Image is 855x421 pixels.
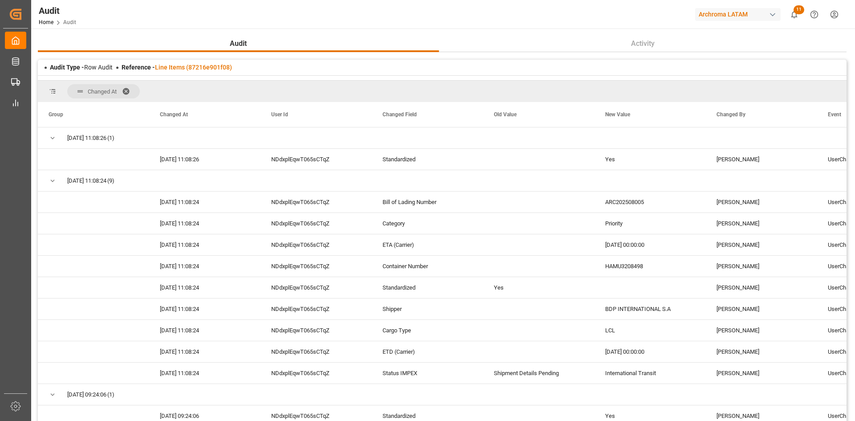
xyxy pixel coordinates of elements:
div: Shipment Details Pending [483,363,594,384]
span: User Id [271,111,288,118]
div: [PERSON_NAME] [706,277,817,298]
span: Changed At [160,111,188,118]
div: Standardized [372,149,483,170]
a: Home [39,19,53,25]
div: [DATE] 00:00:00 [594,234,706,255]
div: NDdxplEqwT065sCTqZ [261,277,372,298]
span: [DATE] 11:08:24 [67,171,106,191]
div: [PERSON_NAME] [706,298,817,319]
div: [PERSON_NAME] [706,363,817,384]
div: [PERSON_NAME] [706,234,817,255]
span: Activity [627,38,658,49]
div: NDdxplEqwT065sCTqZ [261,149,372,170]
div: NDdxplEqwT065sCTqZ [261,341,372,362]
button: Help Center [804,4,824,25]
div: Yes [483,277,594,298]
div: Category [372,213,483,234]
div: [DATE] 11:08:24 [149,277,261,298]
span: (9) [107,171,114,191]
div: [DATE] 11:08:26 [149,149,261,170]
div: [PERSON_NAME] [706,320,817,341]
div: [PERSON_NAME] [706,192,817,213]
span: Group [49,111,63,118]
div: Container Number [372,256,483,277]
div: HAMU3208498 [594,256,706,277]
span: (1) [107,128,114,148]
div: NDdxplEqwT065sCTqZ [261,298,372,319]
div: [PERSON_NAME] [706,341,817,362]
div: Status IMPEX [372,363,483,384]
div: Bill of Lading Number [372,192,483,213]
span: [DATE] 11:08:26 [67,128,106,148]
span: Reference - [122,64,232,71]
div: [DATE] 11:08:24 [149,298,261,319]
div: NDdxplEqwT065sCTqZ [261,234,372,255]
div: [PERSON_NAME] [706,256,817,277]
div: [DATE] 11:08:24 [149,320,261,341]
div: NDdxplEqwT065sCTqZ [261,256,372,277]
div: [PERSON_NAME] [706,213,817,234]
span: Audit [226,38,250,49]
div: [DATE] 11:08:24 [149,234,261,255]
div: Audit [39,4,76,17]
a: Line Items (87216e901f08) [155,64,232,71]
div: ETD (Carrier) [372,341,483,362]
div: [DATE] 11:08:24 [149,256,261,277]
div: ETA (Carrier) [372,234,483,255]
div: Yes [594,149,706,170]
span: Old Value [494,111,517,118]
span: Changed Field [383,111,417,118]
span: Event [828,111,841,118]
div: Row Audit [50,63,113,72]
div: Priority [594,213,706,234]
div: Standardized [372,277,483,298]
span: Changed By [717,111,745,118]
div: Shipper [372,298,483,319]
button: Archroma LATAM [695,6,784,23]
div: International Transit [594,363,706,384]
button: Activity [439,35,847,52]
div: BDP INTERNATIONAL S.A [594,298,706,319]
div: NDdxplEqwT065sCTqZ [261,320,372,341]
div: NDdxplEqwT065sCTqZ [261,363,372,384]
div: [DATE] 11:08:24 [149,192,261,213]
span: Changed At [88,88,117,95]
div: [DATE] 11:08:24 [149,341,261,362]
div: [DATE] 00:00:00 [594,341,706,362]
button: show 11 new notifications [784,4,804,25]
span: New Value [605,111,630,118]
div: LCL [594,320,706,341]
span: 11 [794,5,804,14]
span: [DATE] 09:24:06 [67,384,106,405]
span: Audit Type - [50,64,84,71]
div: NDdxplEqwT065sCTqZ [261,192,372,213]
div: [DATE] 11:08:24 [149,363,261,384]
div: NDdxplEqwT065sCTqZ [261,213,372,234]
div: Cargo Type [372,320,483,341]
div: ARC202508005 [594,192,706,213]
span: (1) [107,384,114,405]
div: Archroma LATAM [695,8,781,21]
div: [PERSON_NAME] [706,149,817,170]
button: Audit [38,35,439,52]
div: [DATE] 11:08:24 [149,213,261,234]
